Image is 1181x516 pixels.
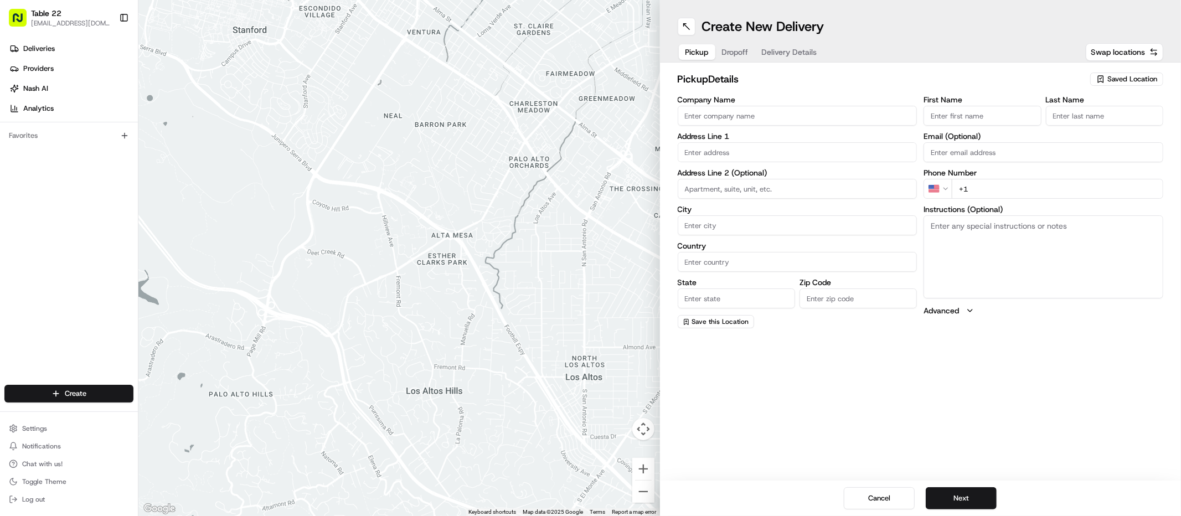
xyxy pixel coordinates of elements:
span: Notifications [22,442,61,451]
span: Analytics [23,104,54,113]
input: Enter last name [1046,106,1163,126]
button: Zoom out [632,481,654,503]
input: Enter email address [924,142,1163,162]
input: Enter phone number [952,179,1163,199]
button: [EMAIL_ADDRESS][DOMAIN_NAME] [31,19,110,28]
button: Save this Location [678,315,754,328]
img: 1736555255976-a54dd68f-1ca7-489b-9aae-adbdc363a1c4 [22,202,31,211]
input: Enter country [678,252,917,272]
a: Terms (opens in new tab) [590,509,606,515]
button: Next [926,487,997,509]
img: Masood Aslam [11,161,29,179]
button: Table 22 [31,8,61,19]
span: Save this Location [692,317,749,326]
span: Nash AI [23,84,48,94]
button: Log out [4,492,133,507]
div: Favorites [4,127,133,145]
span: [PERSON_NAME] [34,202,90,210]
label: Email (Optional) [924,132,1163,140]
button: Create [4,385,133,403]
label: Advanced [924,305,959,316]
span: Providers [23,64,54,74]
input: Enter company name [678,106,917,126]
label: Instructions (Optional) [924,205,1163,213]
input: Enter city [678,215,917,235]
span: Settings [22,424,47,433]
a: Analytics [4,100,138,117]
span: Dropoff [722,47,749,58]
button: Toggle Theme [4,474,133,489]
label: City [678,205,917,213]
span: Toggle Theme [22,477,66,486]
div: Start new chat [50,106,182,117]
button: Table 22[EMAIL_ADDRESS][DOMAIN_NAME] [4,4,115,31]
div: Past conversations [11,144,74,153]
button: Map camera controls [632,418,654,440]
button: Zoom in [632,458,654,480]
a: 📗Knowledge Base [7,243,89,263]
button: Cancel [844,487,915,509]
span: Swap locations [1091,47,1145,58]
button: Keyboard shortcuts [469,508,517,516]
a: Providers [4,60,138,78]
label: Last Name [1046,96,1163,104]
label: Address Line 2 (Optional) [678,169,917,177]
span: Saved Location [1107,74,1157,84]
a: Open this area in Google Maps (opens a new window) [141,502,178,516]
button: Advanced [924,305,1163,316]
a: Nash AI [4,80,138,97]
span: Log out [22,495,45,504]
button: Settings [4,421,133,436]
button: Notifications [4,438,133,454]
span: API Documentation [105,247,178,259]
img: 1736555255976-a54dd68f-1ca7-489b-9aae-adbdc363a1c4 [11,106,31,126]
input: Enter address [678,142,917,162]
label: Zip Code [800,278,917,286]
span: Pylon [110,275,134,283]
label: Country [678,242,917,250]
span: Create [65,389,86,399]
button: Swap locations [1086,43,1163,61]
input: Enter zip code [800,288,917,308]
a: Powered byPylon [78,274,134,283]
a: 💻API Documentation [89,243,182,263]
div: We're available if you need us! [50,117,152,126]
p: Welcome 👋 [11,44,202,62]
span: Delivery Details [762,47,817,58]
span: Deliveries [23,44,55,54]
input: Enter state [678,288,795,308]
img: Google [141,502,178,516]
input: Clear [29,71,183,83]
span: [PERSON_NAME] [34,172,90,180]
button: Chat with us! [4,456,133,472]
div: 💻 [94,249,102,257]
span: Map data ©2025 Google [523,509,584,515]
img: 1736555255976-a54dd68f-1ca7-489b-9aae-adbdc363a1c4 [22,172,31,181]
a: Deliveries [4,40,138,58]
h1: Create New Delivery [702,18,824,35]
span: • [92,172,96,180]
label: State [678,278,795,286]
a: Report a map error [612,509,657,515]
span: Pickup [685,47,709,58]
input: Enter first name [924,106,1041,126]
img: Nash [11,11,33,33]
span: Knowledge Base [22,247,85,259]
label: Address Line 1 [678,132,917,140]
img: 9188753566659_6852d8bf1fb38e338040_72.png [23,106,43,126]
img: Angelique Valdez [11,191,29,209]
button: See all [172,142,202,155]
button: Saved Location [1090,71,1163,87]
label: First Name [924,96,1041,104]
span: [DATE] [98,202,121,210]
div: 📗 [11,249,20,257]
span: • [92,202,96,210]
label: Phone Number [924,169,1163,177]
h2: pickup Details [678,71,1084,87]
label: Company Name [678,96,917,104]
button: Start new chat [188,109,202,122]
span: [DATE] [98,172,121,180]
input: Apartment, suite, unit, etc. [678,179,917,199]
